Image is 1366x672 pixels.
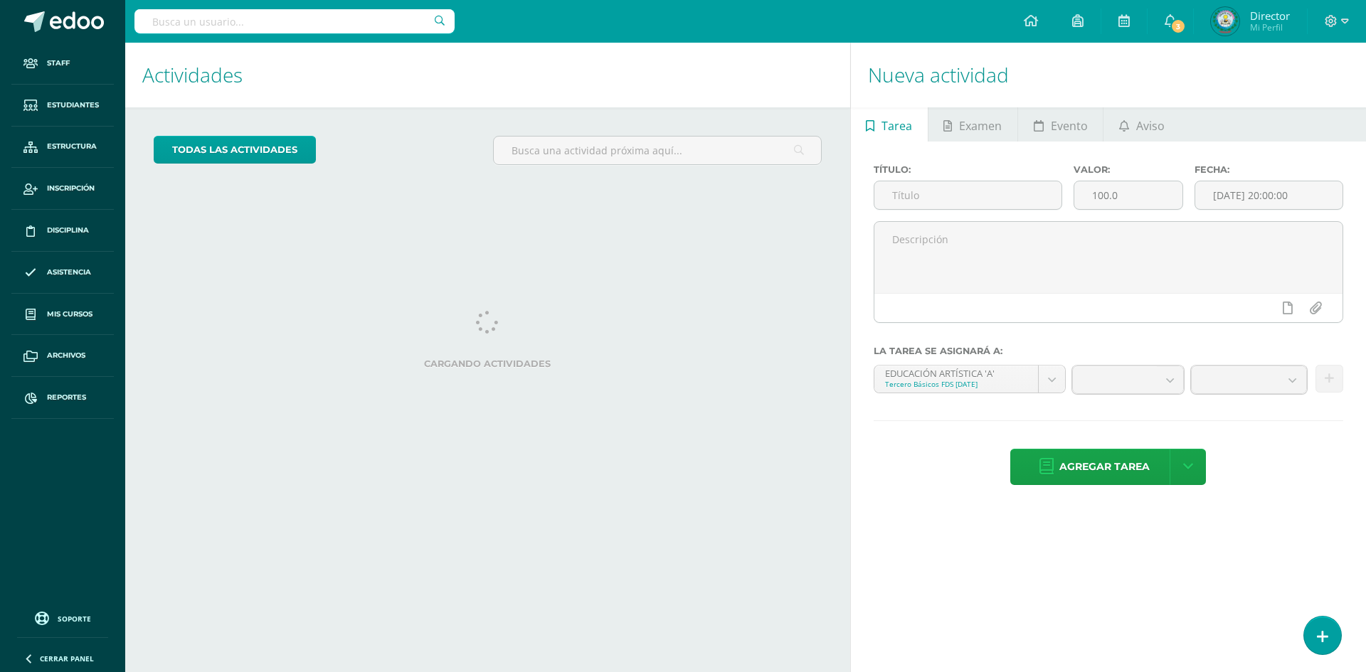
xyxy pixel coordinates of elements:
[874,366,1065,393] a: EDUCACIÓN ARTÍSTICA 'A'Tercero Básicos FDS [DATE]
[1103,107,1180,142] a: Aviso
[1250,21,1290,33] span: Mi Perfil
[494,137,820,164] input: Busca una actividad próxima aquí...
[1211,7,1239,36] img: 648d3fb031ec89f861c257ccece062c1.png
[134,9,455,33] input: Busca un usuario...
[959,109,1002,143] span: Examen
[874,181,1062,209] input: Título
[885,366,1027,379] div: EDUCACIÓN ARTÍSTICA 'A'
[47,309,92,320] span: Mis cursos
[154,136,316,164] a: todas las Actividades
[142,43,833,107] h1: Actividades
[40,654,94,663] span: Cerrar panel
[11,294,114,336] a: Mis cursos
[11,168,114,210] a: Inscripción
[47,225,89,236] span: Disciplina
[11,210,114,252] a: Disciplina
[11,252,114,294] a: Asistencia
[47,58,70,69] span: Staff
[47,183,95,194] span: Inscripción
[851,107,928,142] a: Tarea
[11,43,114,85] a: Staff
[47,350,85,361] span: Archivos
[1136,109,1165,143] span: Aviso
[874,346,1343,356] label: La tarea se asignará a:
[11,335,114,377] a: Archivos
[11,85,114,127] a: Estudiantes
[881,109,912,143] span: Tarea
[868,43,1349,107] h1: Nueva actividad
[1170,18,1186,34] span: 3
[1059,449,1150,484] span: Agregar tarea
[47,267,91,278] span: Asistencia
[928,107,1017,142] a: Examen
[58,614,91,624] span: Soporte
[1074,164,1182,175] label: Valor:
[47,100,99,111] span: Estudiantes
[17,608,108,627] a: Soporte
[1018,107,1103,142] a: Evento
[874,164,1063,175] label: Título:
[47,141,97,152] span: Estructura
[1051,109,1088,143] span: Evento
[11,377,114,419] a: Reportes
[1250,9,1290,23] span: Director
[1195,181,1343,209] input: Fecha de entrega
[1074,181,1182,209] input: Puntos máximos
[11,127,114,169] a: Estructura
[47,392,86,403] span: Reportes
[154,358,822,369] label: Cargando actividades
[1195,164,1343,175] label: Fecha:
[885,379,1027,389] div: Tercero Básicos FDS [DATE]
